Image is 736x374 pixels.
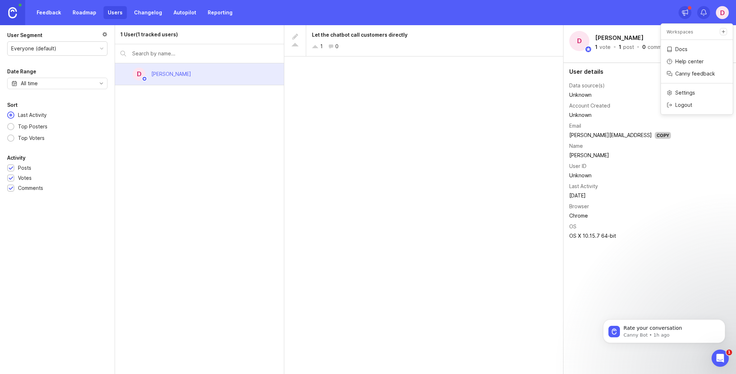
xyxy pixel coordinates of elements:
td: Chrome [569,211,671,220]
div: Data source(s) [569,82,605,90]
div: OS [569,223,576,231]
div: All time [21,79,38,87]
img: member badge [142,76,147,82]
div: Unknown [569,172,671,179]
span: 1 [726,350,732,355]
iframe: Intercom live chat [712,350,729,367]
div: Sort [7,101,18,109]
img: member badge [585,46,592,53]
p: Settings [675,89,695,96]
div: Date Range [7,67,36,76]
a: [PERSON_NAME][EMAIL_ADDRESS] [569,132,652,138]
img: Canny Home [8,7,17,18]
a: Docs [661,44,733,55]
time: [DATE] [569,192,586,199]
td: OS X 10.15.7 64-bit [569,231,671,241]
p: Help center [675,58,704,65]
div: Comments [18,184,43,192]
iframe: Intercom notifications message [592,304,736,355]
p: Canny feedback [675,70,715,77]
td: [PERSON_NAME] [569,151,671,160]
a: Changelog [130,6,166,19]
div: Votes [18,174,32,182]
td: Unknown [569,90,671,100]
div: Top Voters [14,134,48,142]
div: · [613,45,617,50]
p: Logout [675,101,692,109]
p: Workspaces [667,29,693,35]
svg: toggle icon [96,81,107,86]
div: Account Created [569,102,610,110]
div: D [569,31,589,51]
a: Help center [661,56,733,67]
a: Autopilot [169,6,201,19]
div: [PERSON_NAME] [151,70,191,78]
div: Browser [569,202,589,210]
div: D [133,68,146,81]
a: Feedback [32,6,65,19]
h2: [PERSON_NAME] [594,32,645,43]
a: Settings [661,87,733,99]
div: Name [569,142,583,150]
div: Everyone (default) [11,45,56,53]
div: Top Posters [14,123,51,131]
div: User details [569,69,730,74]
div: 1 User (1 tracked users) [120,31,178,38]
a: Roadmap [68,6,101,19]
input: Search by name... [132,50,279,58]
div: Copy [655,132,671,139]
div: User ID [569,162,586,170]
div: vote [599,45,611,50]
a: Create a new workspace [720,28,727,35]
div: comments [648,45,672,50]
a: Canny feedback [661,68,733,79]
div: post [623,45,634,50]
a: Users [103,6,127,19]
div: Last Activity [569,182,598,190]
div: 1 [619,45,621,50]
div: · [636,45,640,50]
div: Last Activity [14,111,50,119]
a: Reporting [203,6,237,19]
div: 1 [595,45,598,50]
div: Unknown [569,111,671,119]
span: Let the chatbot call customers directly [312,32,408,38]
div: Activity [7,154,26,162]
div: 1 [320,42,323,50]
div: 0 [335,42,339,50]
div: User Segment [7,31,42,40]
button: D [716,6,729,19]
a: Let the chatbot call customers directly10 [284,25,563,56]
div: 0 [642,45,646,50]
div: Posts [18,164,31,172]
p: Docs [675,46,687,53]
div: Email [569,122,581,130]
